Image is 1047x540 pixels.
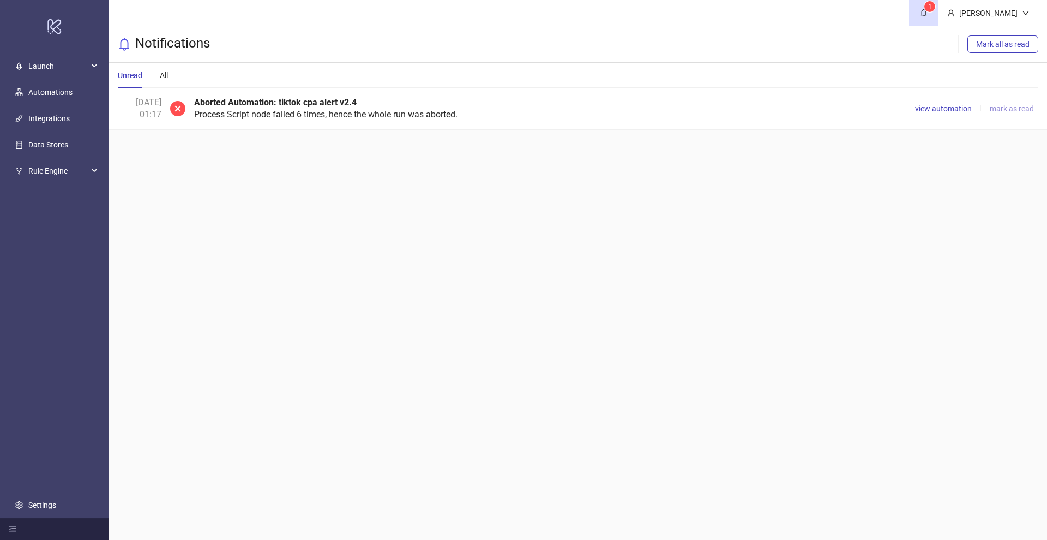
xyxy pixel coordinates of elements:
span: down [1022,9,1030,17]
button: view automation [911,102,976,115]
b: Aborted Automation: tiktok cpa alert v2.4 [194,97,357,108]
div: All [160,69,168,81]
div: Process Script node failed 6 times, hence the whole run was aborted. [194,97,902,121]
span: Launch [28,55,88,77]
span: mark as read [990,104,1034,113]
span: rocket [15,62,23,70]
a: Settings [28,501,56,509]
span: close-circle [170,97,185,121]
a: Data Stores [28,140,68,149]
a: Automations [28,88,73,97]
button: Mark all as read [967,35,1038,53]
a: Integrations [28,114,70,123]
button: mark as read [985,102,1038,115]
div: [PERSON_NAME] [955,7,1022,19]
span: bell [118,38,131,51]
h3: Notifications [135,35,210,54]
span: 1 [928,3,932,10]
span: menu-fold [9,525,16,533]
span: Rule Engine [28,160,88,182]
sup: 1 [924,1,935,12]
div: [DATE] 01:17 [118,97,161,121]
span: fork [15,167,23,175]
span: Mark all as read [976,40,1030,49]
span: bell [920,9,928,16]
div: Unread [118,69,142,81]
span: user [947,9,955,17]
span: view automation [915,104,972,113]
